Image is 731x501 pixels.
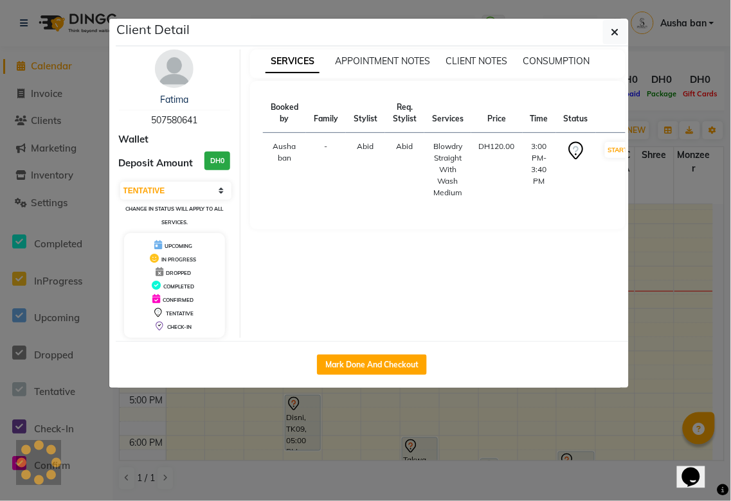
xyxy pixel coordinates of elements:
[523,94,556,133] th: Time
[155,49,194,88] img: avatar
[306,133,346,207] td: -
[357,141,374,151] span: Abid
[263,94,306,133] th: Booked by
[523,55,590,67] span: CONSUMPTION
[151,114,197,126] span: 507580641
[266,50,320,73] span: SERVICES
[165,243,192,249] span: UPCOMING
[446,55,508,67] span: CLIENT NOTES
[397,141,413,151] span: Abid
[117,20,190,39] h5: Client Detail
[163,297,194,303] span: CONFIRMED
[119,156,194,171] span: Deposit Amount
[556,94,596,133] th: Status
[317,355,427,375] button: Mark Done And Checkout
[161,256,196,263] span: IN PROGRESS
[204,152,230,170] h3: DH0
[125,206,223,225] small: Change in status will apply to all services.
[306,94,346,133] th: Family
[471,94,523,133] th: Price
[163,283,194,290] span: COMPLETED
[167,324,192,330] span: CHECK-IN
[479,141,515,152] div: DH120.00
[346,94,385,133] th: Stylist
[677,450,718,488] iframe: chat widget
[523,133,556,207] td: 3:00 PM-3:40 PM
[605,142,631,158] button: START
[160,94,188,105] a: Fatima
[432,141,464,198] div: Blowdry Straight With Wash Medium
[385,94,424,133] th: Req. Stylist
[166,310,194,317] span: TENTATIVE
[335,55,430,67] span: APPOINTMENT NOTES
[424,94,471,133] th: Services
[263,133,306,207] td: Ausha ban
[119,132,149,147] span: Wallet
[166,270,191,276] span: DROPPED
